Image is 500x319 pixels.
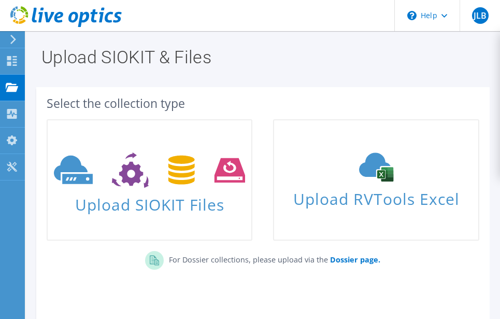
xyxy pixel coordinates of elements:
b: Dossier page. [330,255,380,265]
span: JLB [472,7,489,24]
p: For Dossier collections, please upload via the [164,251,380,266]
span: Upload RVTools Excel [274,185,478,207]
a: Upload SIOKIT Files [47,119,252,241]
div: Select the collection type [47,98,479,109]
a: Upload RVTools Excel [273,119,479,241]
a: Dossier page. [328,255,380,265]
h1: Upload SIOKIT & Files [41,48,479,66]
span: Upload SIOKIT Files [48,190,251,213]
svg: \n [407,11,417,20]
